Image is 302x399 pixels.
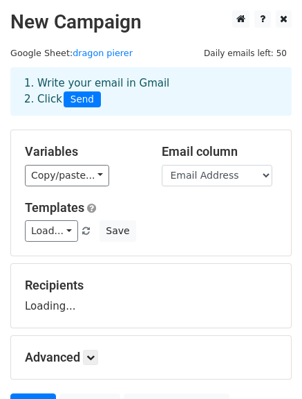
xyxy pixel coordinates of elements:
[25,278,277,293] h5: Recipients
[25,200,84,215] a: Templates
[25,278,277,314] div: Loading...
[64,91,101,108] span: Send
[10,48,133,58] small: Google Sheet:
[25,144,141,159] h5: Variables
[25,220,78,242] a: Load...
[199,46,292,61] span: Daily emails left: 50
[25,350,277,365] h5: Advanced
[14,76,288,107] div: 1. Write your email in Gmail 2. Click
[10,10,292,34] h2: New Campaign
[162,144,278,159] h5: Email column
[25,165,109,186] a: Copy/paste...
[100,220,135,242] button: Save
[73,48,133,58] a: dragon pierer
[199,48,292,58] a: Daily emails left: 50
